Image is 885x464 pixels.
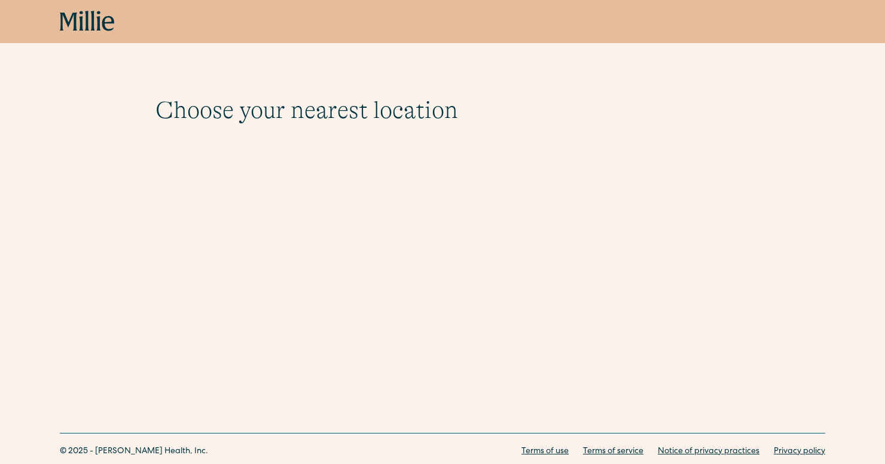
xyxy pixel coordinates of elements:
a: Privacy policy [774,445,825,458]
h1: Choose your nearest location [155,96,730,125]
a: Terms of use [521,445,569,458]
a: Notice of privacy practices [658,445,759,458]
a: Terms of service [583,445,643,458]
div: © 2025 - [PERSON_NAME] Health, Inc. [60,445,208,458]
